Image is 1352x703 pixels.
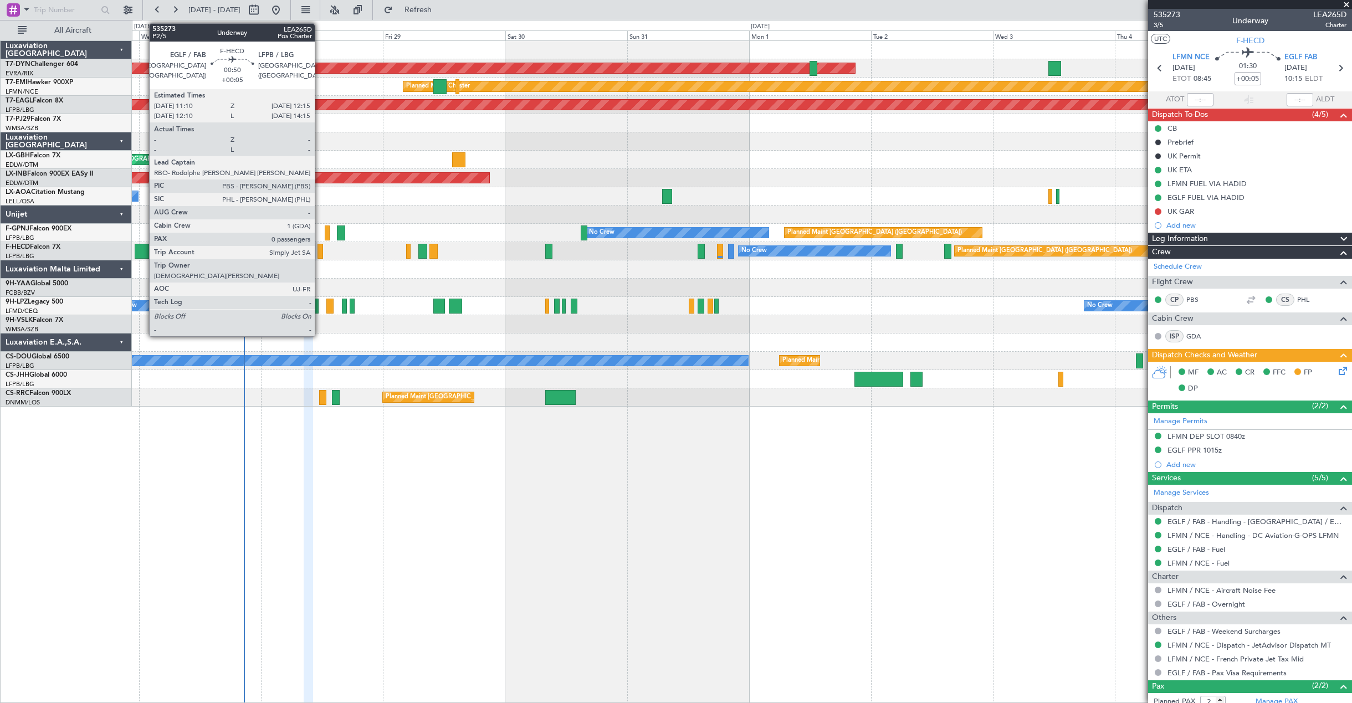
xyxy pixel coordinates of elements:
a: LFPB/LBG [6,252,34,260]
div: Mon 1 [749,30,871,40]
a: LFMN / NCE - Handling - DC Aviation-G-OPS LFMN [1167,531,1339,540]
a: WMSA/SZB [6,124,38,132]
span: (2/2) [1312,680,1328,691]
span: FFC [1273,367,1286,378]
a: GDA [1186,331,1211,341]
div: No Crew [589,224,614,241]
span: EGLF FAB [1284,52,1317,63]
a: DNMM/LOS [6,398,40,407]
a: CS-RRCFalcon 900LX [6,390,71,397]
a: PHL [1297,295,1322,305]
span: ALDT [1316,94,1334,105]
span: 08:45 [1194,74,1211,85]
a: LX-AOACitation Mustang [6,189,85,196]
div: Planned Maint [GEOGRAPHIC_DATA] ([GEOGRAPHIC_DATA]) [957,243,1132,259]
div: Planned Maint [GEOGRAPHIC_DATA] ([GEOGRAPHIC_DATA]) [787,224,962,241]
a: 9H-YAAGlobal 5000 [6,280,68,287]
div: CP [1165,294,1184,306]
span: F-HECD [1236,35,1264,47]
a: LFMN / NCE - Aircraft Noise Fee [1167,586,1276,595]
div: No Crew [741,243,767,259]
a: FCBB/BZV [6,289,35,297]
span: Pax [1152,680,1164,693]
div: [DATE] [134,22,153,32]
a: 9H-VSLKFalcon 7X [6,317,63,324]
span: T7-EMI [6,79,27,86]
a: T7-DYNChallenger 604 [6,61,78,68]
a: T7-PJ29Falcon 7X [6,116,61,122]
span: Cabin Crew [1152,312,1194,325]
span: Crew [1152,246,1171,259]
a: LFMN/NCE [6,88,38,96]
div: LFMN DEP SLOT 0840z [1167,432,1245,441]
div: UK GAR [1167,207,1194,216]
span: CR [1245,367,1254,378]
span: [DATE] - [DATE] [188,5,240,15]
a: EVRA/RIX [6,69,33,78]
div: Planned Maint Chester [406,78,470,95]
a: Manage Permits [1154,416,1207,427]
span: ETOT [1172,74,1191,85]
button: All Aircraft [12,22,120,39]
span: LX-AOA [6,189,31,196]
a: LX-INBFalcon 900EX EASy II [6,171,93,177]
div: [DATE] [751,22,770,32]
div: Planned Maint [GEOGRAPHIC_DATA] ([GEOGRAPHIC_DATA]) [782,352,957,369]
div: Planned Maint [GEOGRAPHIC_DATA] ([GEOGRAPHIC_DATA]) [386,389,560,406]
a: 9H-LPZLegacy 500 [6,299,63,305]
a: LFMD/CEQ [6,307,38,315]
a: CS-JHHGlobal 6000 [6,372,67,378]
span: Flight Crew [1152,276,1193,289]
div: Wed 27 [139,30,261,40]
button: UTC [1151,34,1170,44]
span: Permits [1152,401,1178,413]
span: (4/5) [1312,109,1328,120]
span: CS-DOU [6,353,32,360]
a: T7-EMIHawker 900XP [6,79,73,86]
span: T7-EAGL [6,98,33,104]
span: (2/2) [1312,400,1328,412]
span: LX-GBH [6,152,30,159]
span: 3/5 [1154,20,1180,30]
span: Dispatch To-Dos [1152,109,1208,121]
span: CS-RRC [6,390,29,397]
a: LFPB/LBG [6,234,34,242]
a: EGLF / FAB - Pax Visa Requirements [1167,668,1287,678]
a: Manage Services [1154,488,1209,499]
a: T7-EAGLFalcon 8X [6,98,63,104]
a: LFPB/LBG [6,106,34,114]
span: LX-INB [6,171,27,177]
a: LFMN / NCE - Fuel [1167,558,1230,568]
a: LFMN / NCE - Dispatch - JetAdvisor Dispatch MT [1167,640,1331,650]
a: LELL/QSA [6,197,34,206]
a: F-GPNJFalcon 900EX [6,225,71,232]
a: EDLW/DTM [6,161,38,169]
input: --:-- [1187,93,1213,106]
span: F-HECD [6,244,30,250]
a: WMSA/SZB [6,325,38,333]
div: Sun 31 [627,30,749,40]
div: Thu 28 [261,30,383,40]
a: Schedule Crew [1154,261,1202,273]
a: LX-GBHFalcon 7X [6,152,60,159]
div: CS [1276,294,1294,306]
span: DP [1188,383,1198,394]
span: Dispatch [1152,502,1182,515]
div: EGLF FUEL VIA HADID [1167,193,1245,202]
a: EGLF / FAB - Handling - [GEOGRAPHIC_DATA] / EGLF / FAB [1167,517,1346,526]
div: Add new [1166,460,1346,469]
div: LFMN FUEL VIA HADID [1167,179,1247,188]
a: LFPB/LBG [6,380,34,388]
a: LFMN / NCE - French Private Jet Tax Mid [1167,654,1304,664]
span: T7-PJ29 [6,116,30,122]
span: (5/5) [1312,472,1328,484]
span: CS-JHH [6,372,29,378]
span: LFMN NCE [1172,52,1210,63]
a: F-HECDFalcon 7X [6,244,60,250]
span: Others [1152,612,1176,624]
span: 9H-LPZ [6,299,28,305]
a: EGLF / FAB - Fuel [1167,545,1225,554]
span: 9H-VSLK [6,317,33,324]
a: EGLF / FAB - Weekend Surcharges [1167,627,1281,636]
span: Refresh [395,6,442,14]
